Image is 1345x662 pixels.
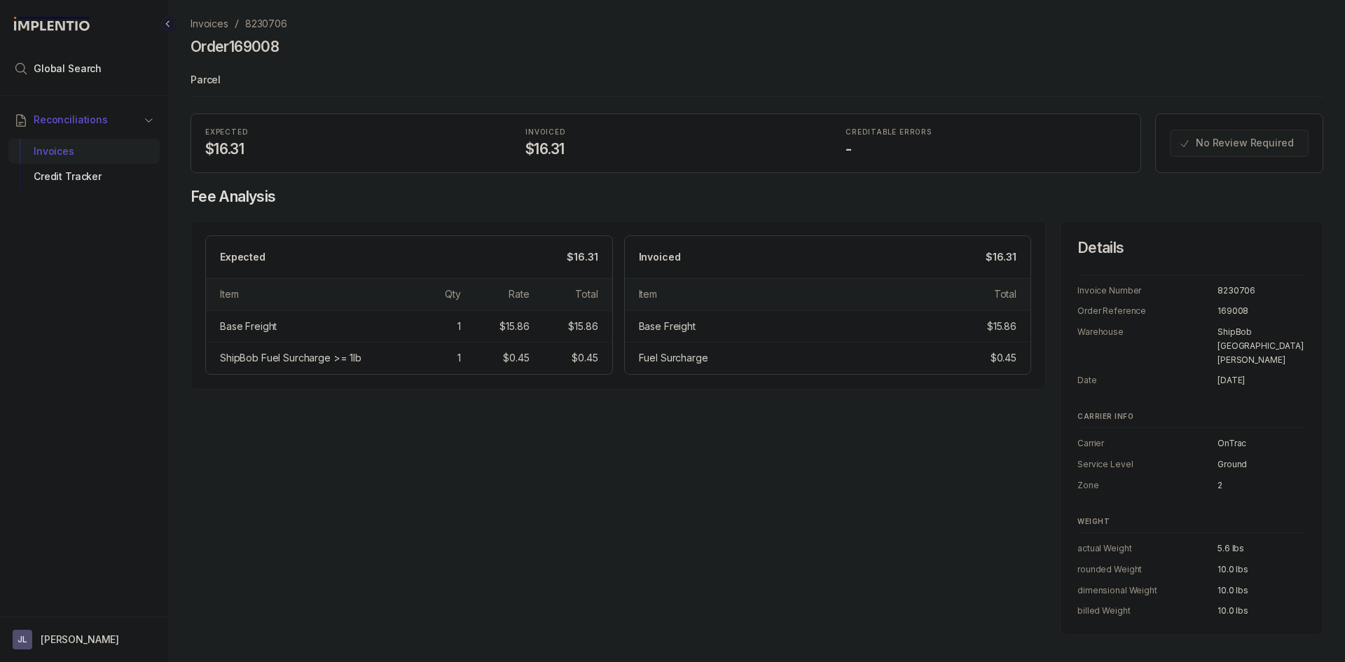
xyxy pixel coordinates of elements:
div: Base Freight [220,319,277,333]
p: Ground [1218,457,1306,471]
div: Item [220,287,238,301]
p: OnTrac [1218,436,1306,450]
p: $16.31 [567,250,598,264]
a: Invoices [191,17,228,31]
p: Parcel [191,67,1323,95]
span: User initials [13,630,32,649]
h4: Order 169008 [191,37,279,57]
div: Rate [509,287,529,301]
p: dimensional Weight [1077,584,1218,598]
p: 169008 [1218,304,1306,318]
p: billed Weight [1077,604,1218,618]
ul: Information Summary [1077,284,1306,387]
p: Warehouse [1077,325,1218,366]
div: Fuel Surcharge [639,351,708,365]
p: Expected [220,250,265,264]
div: $15.86 [987,319,1016,333]
p: CREDITABLE ERRORS [846,128,1126,137]
div: ShipBob Fuel Surcharge >= 1lb [220,351,361,365]
p: 2 [1218,478,1306,492]
p: 10.0 lbs [1218,563,1306,577]
span: Global Search [34,62,102,76]
p: Order Reference [1077,304,1218,318]
p: 10.0 lbs [1218,584,1306,598]
p: rounded Weight [1077,563,1218,577]
div: Invoices [20,139,149,164]
div: Collapse Icon [160,15,177,32]
p: [PERSON_NAME] [41,633,119,647]
h4: $16.31 [525,139,806,159]
div: Base Freight [639,319,696,333]
p: actual Weight [1077,542,1218,556]
p: Carrier [1077,436,1218,450]
p: INVOICED [525,128,806,137]
p: [DATE] [1218,373,1306,387]
h4: Fee Analysis [191,187,1323,207]
div: 1 [457,351,461,365]
ul: Information Summary [1077,436,1306,492]
p: Date [1077,373,1218,387]
p: ShipBob [GEOGRAPHIC_DATA][PERSON_NAME] [1218,325,1306,366]
button: Reconciliations [8,104,160,135]
ul: Information Summary [1077,542,1306,618]
p: Invoiced [639,250,681,264]
div: $15.86 [568,319,598,333]
p: $16.31 [986,250,1016,264]
h4: Details [1077,238,1306,258]
p: 5.6 lbs [1218,542,1306,556]
div: $0.45 [572,351,598,365]
div: $0.45 [991,351,1016,365]
div: Total [994,287,1016,301]
button: User initials[PERSON_NAME] [13,630,156,649]
p: CARRIER INFO [1077,413,1306,421]
div: Reconciliations [8,136,160,193]
p: Service Level [1077,457,1218,471]
span: Reconciliations [34,113,108,127]
p: Invoice Number [1077,284,1218,298]
p: 8230706 [1218,284,1306,298]
p: WEIGHT [1077,518,1306,526]
div: Credit Tracker [20,164,149,189]
div: Qty [445,287,461,301]
a: 8230706 [245,17,287,31]
h4: - [846,139,1126,159]
div: $0.45 [503,351,529,365]
p: No Review Required [1196,136,1293,150]
p: 10.0 lbs [1218,604,1306,618]
div: Total [575,287,598,301]
h4: $16.31 [205,139,486,159]
div: $15.86 [499,319,529,333]
div: 1 [457,319,461,333]
p: EXPECTED [205,128,486,137]
div: Item [639,287,657,301]
p: Zone [1077,478,1218,492]
nav: breadcrumb [191,17,287,31]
